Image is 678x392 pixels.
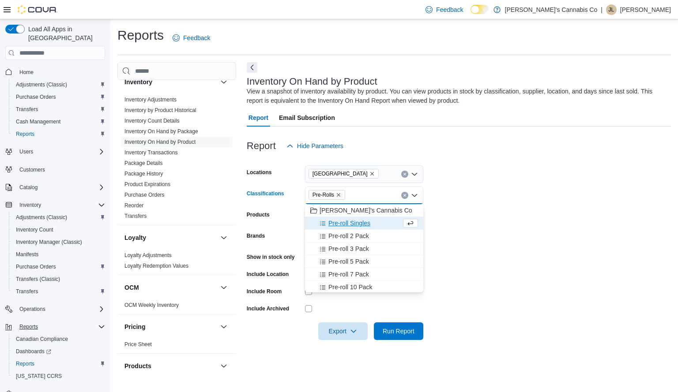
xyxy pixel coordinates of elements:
span: Customers [19,166,45,173]
span: Cash Management [16,118,60,125]
a: Loyalty Redemption Values [124,263,188,269]
input: Dark Mode [471,5,489,14]
button: Loyalty [218,232,229,243]
button: Open list of options [411,171,418,178]
span: Inventory by Product Historical [124,107,196,114]
a: [US_STATE] CCRS [12,371,65,381]
span: Lake Cowichan [309,169,379,179]
button: Pre-roll 3 Pack [305,243,423,255]
span: Price Sheet [124,341,152,348]
span: Catalog [19,184,38,191]
h3: Pricing [124,322,145,331]
span: JL [609,4,614,15]
button: Reports [9,358,109,370]
span: Purchase Orders [12,92,105,102]
h3: Inventory On Hand by Product [247,76,377,87]
a: Inventory Adjustments [124,97,177,103]
a: Inventory Count [12,224,57,235]
a: Canadian Compliance [12,334,72,344]
span: Inventory Transactions [124,149,178,156]
a: Product Expirations [124,181,170,187]
button: Inventory Count [9,224,109,236]
a: Transfers [124,213,147,219]
button: Products [124,362,217,370]
span: Users [19,148,33,155]
span: Loyalty Adjustments [124,252,172,259]
span: Adjustments (Classic) [12,79,105,90]
a: Purchase Orders [124,192,165,198]
button: Canadian Compliance [9,333,109,345]
span: Package Details [124,160,163,167]
button: Transfers (Classic) [9,273,109,285]
span: Purchase Orders [12,261,105,272]
button: Users [2,146,109,158]
span: Dashboards [16,348,51,355]
p: [PERSON_NAME]'s Cannabis Co [505,4,598,15]
span: [US_STATE] CCRS [16,373,62,380]
span: Adjustments (Classic) [12,212,105,223]
a: Price Sheet [124,341,152,347]
span: Users [16,146,105,157]
span: Transfers [124,213,147,220]
a: Inventory Transactions [124,149,178,156]
span: Manifests [16,251,38,258]
span: Load All Apps in [GEOGRAPHIC_DATA] [25,25,105,42]
button: Remove Pre-Rolls from selection in this group [336,192,341,198]
span: Cash Management [12,116,105,127]
button: Inventory [218,77,229,87]
a: Dashboards [12,346,55,357]
span: Inventory [16,200,105,210]
span: Inventory Adjustments [124,96,177,103]
span: Feedback [183,34,210,42]
button: Manifests [9,248,109,261]
a: Reports [12,129,38,139]
button: Run Report [374,322,423,340]
a: Purchase Orders [12,261,60,272]
span: Home [16,66,105,77]
span: Pre-roll Singles [328,219,370,228]
span: OCM Weekly Inventory [124,302,179,309]
span: Reports [19,323,38,330]
a: Customers [16,164,49,175]
span: Pre-roll 5 Pack [328,257,369,266]
div: Loyalty [117,250,236,275]
a: Inventory On Hand by Package [124,128,198,134]
span: Transfers [16,288,38,295]
button: Pre-roll 5 Pack [305,255,423,268]
a: Inventory Count Details [124,118,180,124]
span: Reports [16,131,34,138]
a: Transfers [12,104,41,115]
span: Inventory On Hand by Product [124,138,196,146]
h3: Loyalty [124,233,146,242]
button: Operations [16,304,49,314]
button: Export [318,322,368,340]
span: Inventory [19,202,41,209]
a: Inventory On Hand by Product [124,139,196,145]
label: Classifications [247,190,284,197]
a: OCM Weekly Inventory [124,302,179,308]
button: Reports [2,321,109,333]
div: Pricing [117,339,236,353]
button: OCM [218,282,229,293]
span: Report [249,109,268,127]
a: Reports [12,358,38,369]
span: [PERSON_NAME]'s Cannabis Co [320,206,412,215]
span: Dashboards [12,346,105,357]
button: Inventory [2,199,109,211]
button: Pre-roll 2 Pack [305,230,423,243]
span: Canadian Compliance [12,334,105,344]
span: Pre-roll 2 Pack [328,231,369,240]
span: [GEOGRAPHIC_DATA] [313,169,368,178]
button: Pre-roll 7 Pack [305,268,423,281]
label: Include Room [247,288,282,295]
button: Pre-roll 10 Pack [305,281,423,294]
span: Pre-roll 3 Pack [328,244,369,253]
span: Reports [16,360,34,367]
button: Hide Parameters [283,137,347,155]
span: Adjustments (Classic) [16,81,67,88]
a: Dashboards [9,345,109,358]
p: [PERSON_NAME] [620,4,671,15]
span: Purchase Orders [124,191,165,198]
a: Inventory Manager (Classic) [12,237,86,247]
a: Transfers [12,286,41,297]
